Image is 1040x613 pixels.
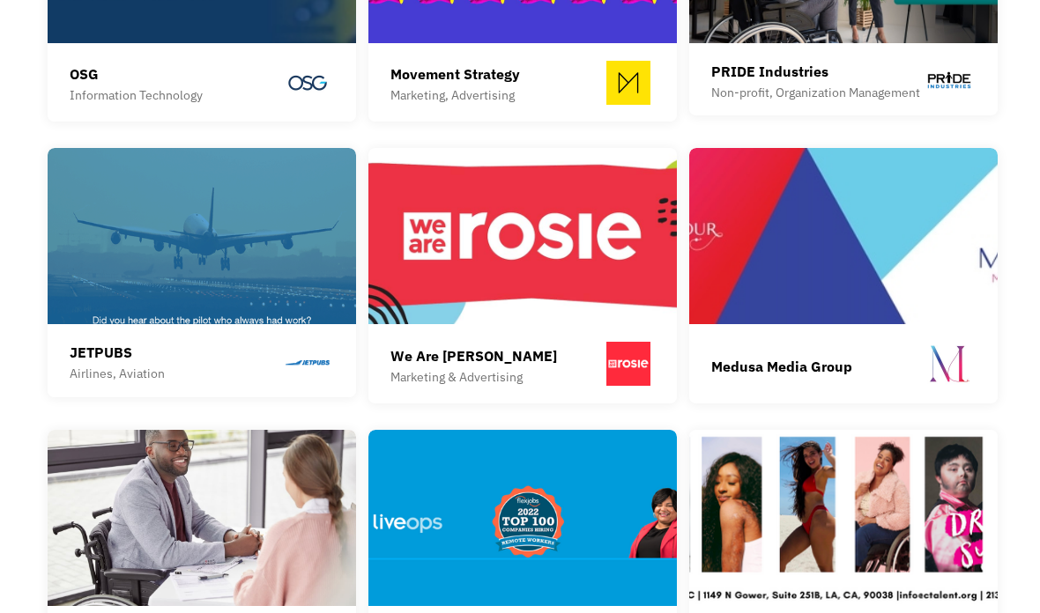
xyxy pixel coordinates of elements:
[689,148,998,403] a: Medusa Media Group
[70,363,165,384] div: Airlines, Aviation
[390,63,520,85] div: Movement Strategy
[390,85,520,106] div: Marketing, Advertising
[390,345,557,366] div: We Are [PERSON_NAME]
[711,356,852,377] div: Medusa Media Group
[368,148,677,403] a: We Are [PERSON_NAME]Marketing & Advertising
[70,85,203,106] div: Information Technology
[70,342,165,363] div: JETPUBS
[70,63,203,85] div: OSG
[711,82,920,103] div: Non-profit, Organization Management
[711,61,920,82] div: PRIDE Industries
[48,148,356,397] a: JETPUBSAirlines, Aviation
[390,366,557,388] div: Marketing & Advertising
